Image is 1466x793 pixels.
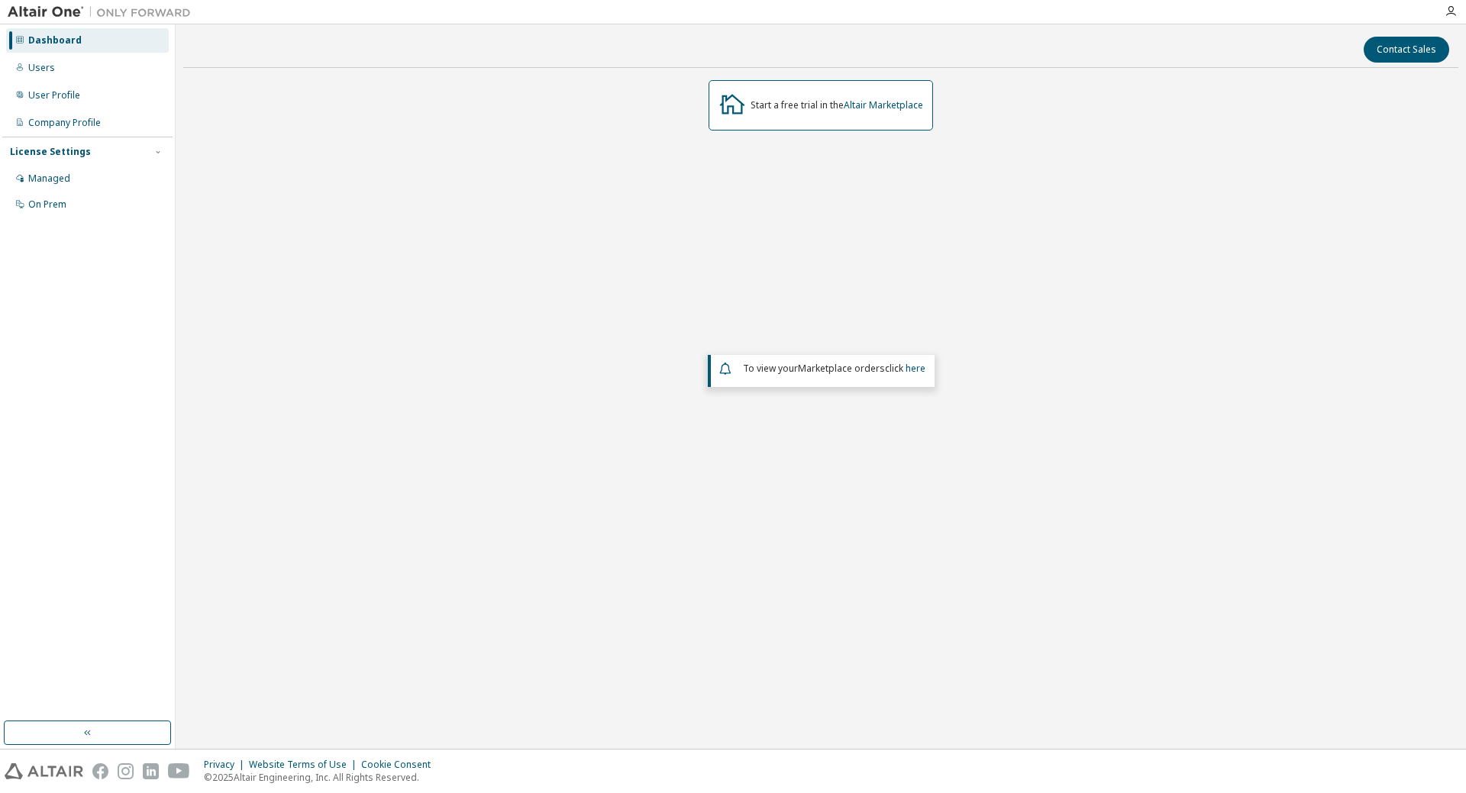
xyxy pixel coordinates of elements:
div: Cookie Consent [361,759,440,771]
img: youtube.svg [168,763,190,779]
a: here [906,362,925,375]
div: Dashboard [28,34,82,47]
div: Managed [28,172,70,185]
div: Privacy [204,759,249,771]
div: User Profile [28,89,80,102]
img: instagram.svg [118,763,134,779]
span: To view your click [743,362,925,375]
div: Start a free trial in the [751,99,923,111]
div: Website Terms of Use [249,759,361,771]
div: Users [28,62,55,74]
div: Company Profile [28,117,101,129]
div: License Settings [10,146,91,158]
a: Altair Marketplace [844,98,923,111]
em: Marketplace orders [798,362,885,375]
div: On Prem [28,198,66,211]
p: © 2025 Altair Engineering, Inc. All Rights Reserved. [204,771,440,784]
button: Contact Sales [1364,37,1449,63]
img: altair_logo.svg [5,763,83,779]
img: facebook.svg [92,763,108,779]
img: Altair One [8,5,199,20]
img: linkedin.svg [143,763,159,779]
